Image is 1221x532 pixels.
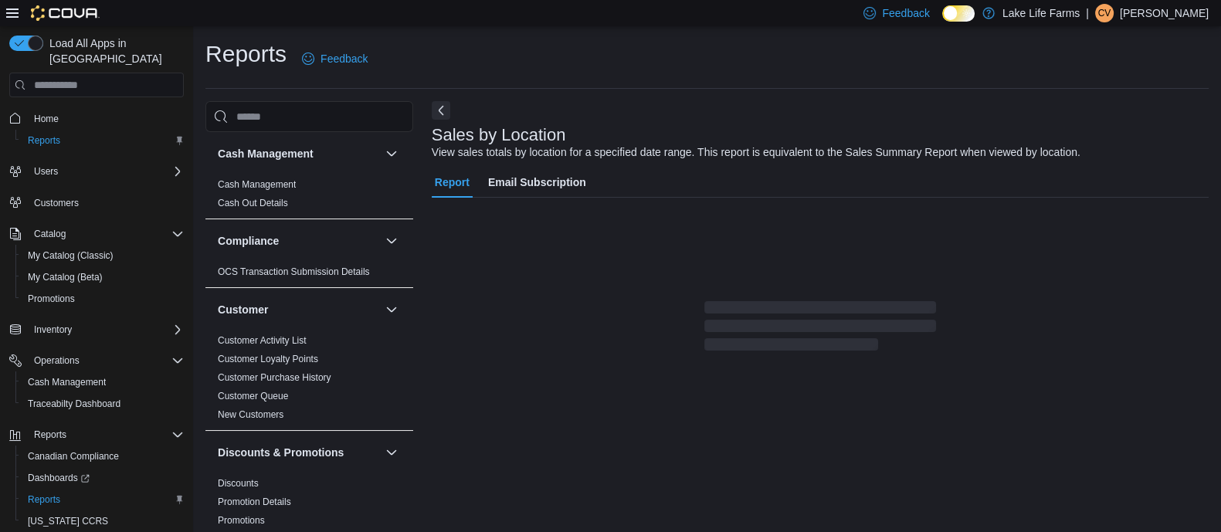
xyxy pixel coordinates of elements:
button: Operations [3,350,190,371]
span: Cash Out Details [218,197,288,209]
span: Home [34,113,59,125]
h3: Discounts & Promotions [218,445,344,460]
button: Customer [382,300,401,319]
h3: Compliance [218,233,279,249]
a: Canadian Compliance [22,447,125,466]
a: Promotions [22,290,81,308]
h3: Sales by Location [432,126,566,144]
span: Customers [34,197,79,209]
button: Users [3,161,190,182]
a: My Catalog (Beta) [22,268,109,286]
span: Home [28,108,184,127]
span: Feedback [882,5,929,21]
span: Reports [22,131,184,150]
a: Customers [28,194,85,212]
span: cv [1098,4,1111,22]
input: Dark Mode [942,5,975,22]
button: Discounts & Promotions [218,445,379,460]
a: OCS Transaction Submission Details [218,266,370,277]
span: Report [435,167,470,198]
button: Reports [28,425,73,444]
span: [US_STATE] CCRS [28,515,108,527]
a: Cash Management [218,179,296,190]
span: Feedback [321,51,368,66]
a: Cash Management [22,373,112,391]
a: Customer Queue [218,391,288,402]
a: My Catalog (Classic) [22,246,120,265]
button: Cash Management [15,371,190,393]
button: [US_STATE] CCRS [15,510,190,532]
span: OCS Transaction Submission Details [218,266,370,278]
div: Compliance [205,263,413,287]
span: Inventory [34,324,72,336]
span: Email Subscription [488,167,586,198]
p: [PERSON_NAME] [1120,4,1209,22]
a: Cash Out Details [218,198,288,208]
span: Reports [22,490,184,509]
span: Reports [28,425,184,444]
img: Cova [31,5,100,21]
h3: Customer [218,302,268,317]
span: Customer Loyalty Points [218,353,318,365]
button: Customers [3,191,190,214]
span: Promotion Details [218,496,291,508]
div: carrie vanwormer [1095,4,1114,22]
button: Customer [218,302,379,317]
span: Canadian Compliance [28,450,119,463]
button: Cash Management [218,146,379,161]
span: New Customers [218,408,283,421]
button: Reports [15,130,190,151]
span: My Catalog (Classic) [22,246,184,265]
button: Canadian Compliance [15,446,190,467]
a: Dashboards [22,469,96,487]
span: Load All Apps in [GEOGRAPHIC_DATA] [43,36,184,66]
button: Compliance [218,233,379,249]
button: Users [28,162,64,181]
span: Customer Activity List [218,334,307,347]
a: Dashboards [15,467,190,489]
button: Catalog [3,223,190,245]
span: Customer Purchase History [218,371,331,384]
button: Operations [28,351,86,370]
button: Compliance [382,232,401,250]
a: Promotion Details [218,496,291,507]
h3: Cash Management [218,146,314,161]
span: Users [28,162,184,181]
button: Cash Management [382,144,401,163]
span: Discounts [218,477,259,490]
span: Cash Management [22,373,184,391]
span: Promotions [218,514,265,527]
span: Promotions [28,293,75,305]
a: Reports [22,490,66,509]
a: Feedback [296,43,374,74]
span: My Catalog (Beta) [22,268,184,286]
span: Loading [704,304,936,354]
span: Catalog [28,225,184,243]
button: My Catalog (Beta) [15,266,190,288]
button: Catalog [28,225,72,243]
button: My Catalog (Classic) [15,245,190,266]
div: Customer [205,331,413,430]
a: Customer Purchase History [218,372,331,383]
button: Discounts & Promotions [382,443,401,462]
h1: Reports [205,39,287,69]
span: Dashboards [28,472,90,484]
span: Reports [34,429,66,441]
button: Home [3,107,190,129]
a: Customer Activity List [218,335,307,346]
span: Customers [28,193,184,212]
span: Traceabilty Dashboard [22,395,184,413]
span: Operations [28,351,184,370]
button: Next [432,101,450,120]
a: [US_STATE] CCRS [22,512,114,530]
span: Inventory [28,320,184,339]
span: Dashboards [22,469,184,487]
span: Users [34,165,58,178]
button: Inventory [28,320,78,339]
p: Lake Life Farms [1002,4,1080,22]
span: Operations [34,354,80,367]
span: My Catalog (Classic) [28,249,114,262]
a: New Customers [218,409,283,420]
button: Promotions [15,288,190,310]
